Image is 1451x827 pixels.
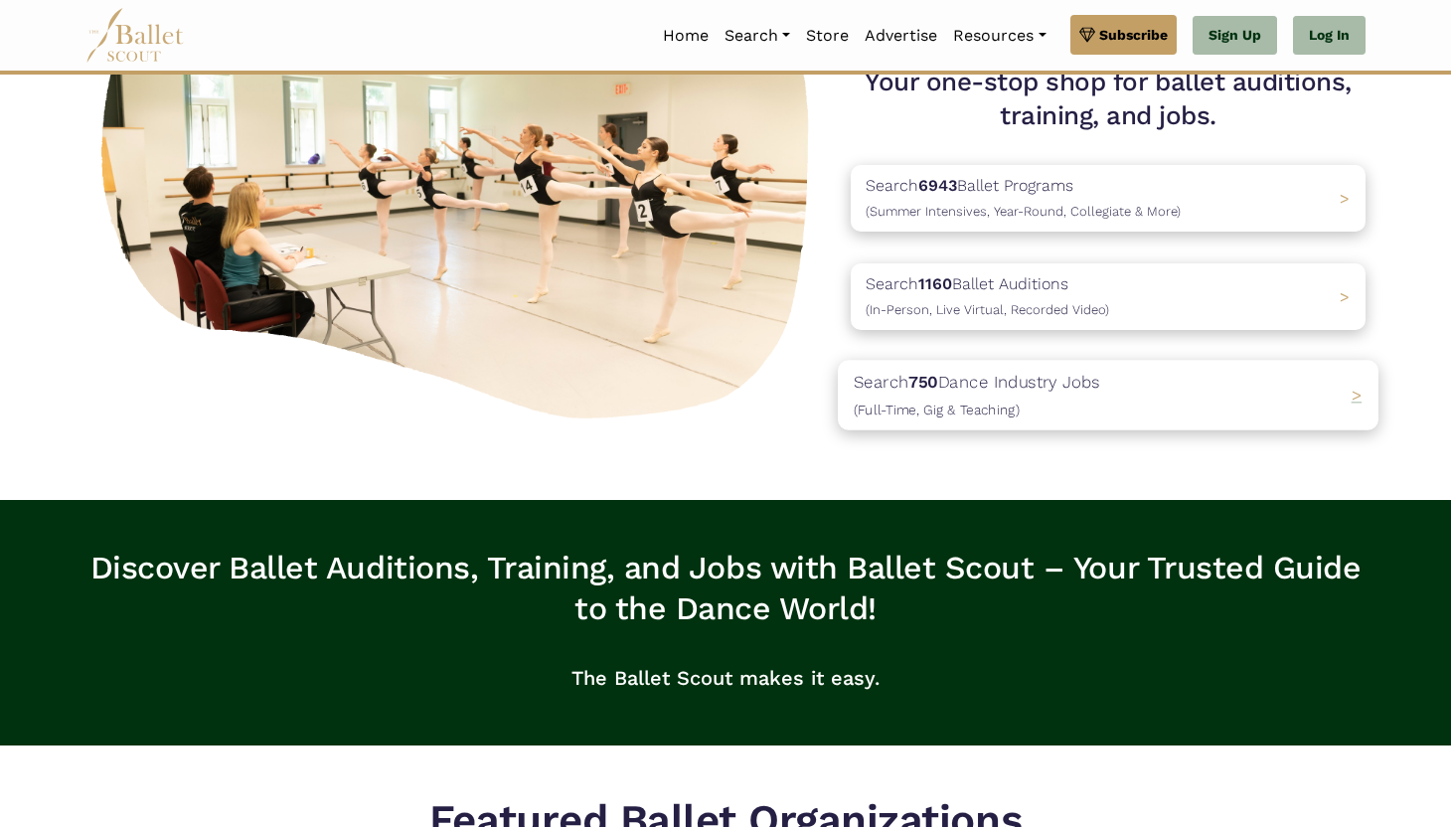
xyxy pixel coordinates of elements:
[851,263,1366,330] a: Search1160Ballet Auditions(In-Person, Live Virtual, Recorded Video) >
[85,646,1366,710] p: The Ballet Scout makes it easy.
[866,271,1109,322] p: Search Ballet Auditions
[854,369,1100,422] p: Search Dance Industry Jobs
[866,204,1181,219] span: (Summer Intensives, Year-Round, Collegiate & More)
[866,173,1181,224] p: Search Ballet Programs
[945,15,1053,57] a: Resources
[866,302,1109,317] span: (In-Person, Live Virtual, Recorded Video)
[1352,385,1363,405] span: >
[1099,24,1168,46] span: Subscribe
[1070,15,1177,55] a: Subscribe
[857,15,945,57] a: Advertise
[1079,24,1095,46] img: gem.svg
[798,15,857,57] a: Store
[908,372,937,392] b: 750
[1193,16,1277,56] a: Sign Up
[918,176,957,195] b: 6943
[717,15,798,57] a: Search
[85,548,1366,630] h3: Discover Ballet Auditions, Training, and Jobs with Ballet Scout – Your Trusted Guide to the Dance...
[655,15,717,57] a: Home
[854,402,1020,417] span: (Full-Time, Gig & Teaching)
[1340,189,1350,208] span: >
[851,66,1366,133] h1: Your one-stop shop for ballet auditions, training, and jobs.
[1293,16,1366,56] a: Log In
[851,362,1366,428] a: Search750Dance Industry Jobs(Full-Time, Gig & Teaching) >
[918,274,952,293] b: 1160
[851,165,1366,232] a: Search6943Ballet Programs(Summer Intensives, Year-Round, Collegiate & More)>
[1340,287,1350,306] span: >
